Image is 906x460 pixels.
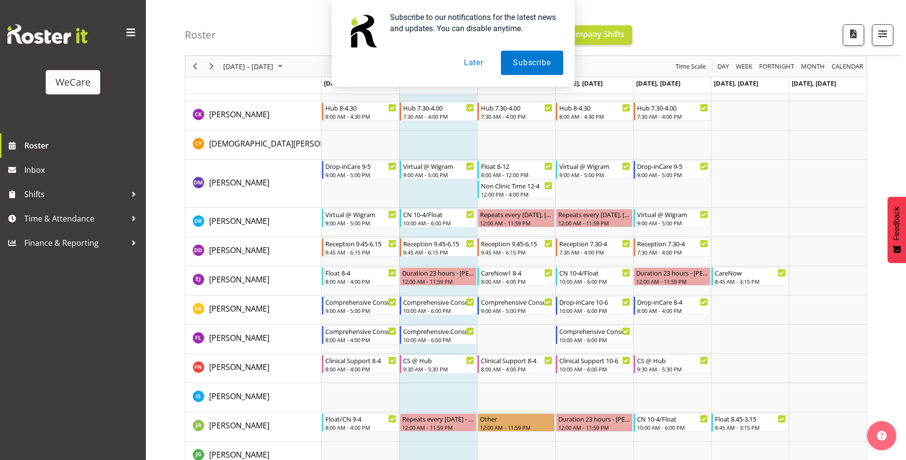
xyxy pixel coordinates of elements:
div: 9:00 AM - 5:00 PM [325,171,396,179]
td: Firdous Naqvi resource [185,354,321,383]
div: Repeats every [DATE], [DATE] - [PERSON_NAME] [558,209,630,219]
a: [DEMOGRAPHIC_DATA][PERSON_NAME] [209,138,354,149]
span: [PERSON_NAME] [209,449,269,460]
div: Demi Dumitrean"s event - Reception 9.45-6.15 Begin From Tuesday, September 9, 2025 at 9:45:00 AM ... [400,238,477,257]
div: 8:00 AM - 4:00 PM [325,365,396,373]
div: Deepti Mahajan"s event - Float 8-12 Begin From Wednesday, September 10, 2025 at 8:00:00 AM GMT+12... [478,161,554,179]
div: Ella Jarvis"s event - Duration 23 hours - Ella Jarvis Begin From Tuesday, September 9, 2025 at 12... [400,267,477,286]
td: Jane Arps resource [185,412,321,442]
div: Duration 23 hours - [PERSON_NAME] [558,414,630,423]
div: Comprehensive Consult 8-4 [325,326,396,336]
div: Virtual @ Wigram [325,209,396,219]
div: Jane Arps"s event - Repeats every tuesday - Jane Arps Begin From Tuesday, September 9, 2025 at 12... [400,413,477,432]
div: Hub 8-4.30 [325,103,396,112]
span: [PERSON_NAME] [209,274,269,285]
button: Subscribe [501,51,563,75]
div: 9:45 AM - 6:15 PM [481,248,552,256]
div: Deepti Mahajan"s event - Drop-inCare 9-5 Begin From Monday, September 8, 2025 at 9:00:00 AM GMT+1... [322,161,399,179]
a: [PERSON_NAME] [209,109,269,120]
img: notification icon [343,12,382,51]
div: 8:00 AM - 4:30 PM [559,112,630,120]
div: Comprehensive Consult 10-6 [403,297,474,307]
div: 12:00 AM - 11:59 PM [402,277,474,285]
div: Deepti Mahajan"s event - Non Clinic Time 12-4 Begin From Wednesday, September 10, 2025 at 12:00:0... [478,180,554,199]
div: 9:00 AM - 5:00 PM [637,171,708,179]
div: 12:00 AM - 11:59 PM [480,423,552,431]
div: Reception 9.45-6.15 [481,239,552,248]
div: Felize Lacson"s event - Comprehensive Consult 10-6 Begin From Tuesday, September 9, 2025 at 10:00... [400,326,477,344]
div: 9:00 AM - 5:00 PM [325,219,396,227]
td: Ena Advincula resource [185,295,321,325]
div: 9:00 AM - 5:00 PM [403,171,474,179]
div: CareNow [715,268,786,277]
div: Comprehensive Consult 10-6 [403,326,474,336]
div: 8:45 AM - 3:15 PM [715,423,786,431]
div: 9:30 AM - 5:30 PM [637,365,708,373]
div: Chloe Kim"s event - Hub 7.30-4.00 Begin From Wednesday, September 10, 2025 at 7:30:00 AM GMT+12:0... [478,102,554,121]
span: [PERSON_NAME] [209,362,269,372]
div: Deepti Mahajan"s event - Drop-inCare 9-5 Begin From Friday, September 12, 2025 at 9:00:00 AM GMT+... [634,161,711,179]
span: Roster [24,138,141,153]
div: Drop-inCare 9-5 [637,161,708,171]
td: Chloe Kim resource [185,101,321,130]
div: Jane Arps"s event - Float 8.45-3.15 Begin From Saturday, September 13, 2025 at 8:45:00 AM GMT+12:... [711,413,788,432]
div: CN 10-4/Float [403,209,474,219]
a: [PERSON_NAME] [209,244,269,256]
div: Firdous Naqvi"s event - CS @ Hub Begin From Tuesday, September 9, 2025 at 9:30:00 AM GMT+12:00 En... [400,355,477,373]
div: Deepti Raturi"s event - Repeats every wednesday, thursday - Deepti Raturi Begin From Wednesday, S... [478,209,554,227]
td: Deepti Mahajan resource [185,160,321,208]
div: 12:00 AM - 11:59 PM [558,423,630,431]
a: [PERSON_NAME] [209,215,269,227]
div: Comprehensive Consult [325,297,396,307]
div: CareNow1 8-4 [481,268,552,277]
div: 10:00 AM - 6:00 PM [559,336,630,344]
div: 8:00 AM - 4:00 PM [481,365,552,373]
div: CS @ Hub [403,355,474,365]
a: [PERSON_NAME] [209,332,269,344]
div: 10:00 AM - 6:00 PM [403,307,474,314]
div: 8:00 AM - 12:00 PM [481,171,552,179]
span: [PERSON_NAME] [209,177,269,188]
div: Demi Dumitrean"s event - Reception 9.45-6.15 Begin From Monday, September 8, 2025 at 9:45:00 AM G... [322,238,399,257]
div: CN 10-4/Float [559,268,630,277]
td: Christianna Yu resource [185,130,321,160]
div: Chloe Kim"s event - Hub 7.30-4.00 Begin From Friday, September 12, 2025 at 7:30:00 AM GMT+12:00 E... [634,102,711,121]
span: Feedback [892,206,901,240]
button: Feedback - Show survey [888,197,906,263]
div: CS @ Hub [637,355,708,365]
div: 10:00 AM - 6:00 PM [637,423,708,431]
div: 7:30 AM - 4:00 PM [559,248,630,256]
div: Ena Advincula"s event - Comprehensive Consult 10-6 Begin From Tuesday, September 9, 2025 at 10:00... [400,296,477,315]
div: Jane Arps"s event - Other Begin From Wednesday, September 10, 2025 at 12:00:00 AM GMT+12:00 Ends ... [478,413,554,432]
div: Ella Jarvis"s event - CareNow Begin From Saturday, September 13, 2025 at 8:45:00 AM GMT+12:00 End... [711,267,788,286]
div: 10:00 AM - 6:00 PM [559,365,630,373]
div: CN 10-4/Float [637,414,708,423]
div: Non Clinic Time 12-4 [481,181,552,190]
div: Virtual @ Wigram [403,161,474,171]
div: Firdous Naqvi"s event - Clinical Support 10-6 Begin From Thursday, September 11, 2025 at 10:00:00... [556,355,633,373]
div: 9:45 AM - 6:15 PM [403,248,474,256]
div: Other [480,414,552,423]
div: Clinical Support 8-4 [325,355,396,365]
div: Reception 7.30-4 [559,239,630,248]
div: Jane Arps"s event - Duration 23 hours - Jane Arps Begin From Thursday, September 11, 2025 at 12:0... [556,413,633,432]
div: 7:30 AM - 4:00 PM [637,248,708,256]
div: 9:00 AM - 5:00 PM [481,307,552,314]
span: [PERSON_NAME] [209,245,269,256]
button: Later [452,51,496,75]
td: Isabel Simcox resource [185,383,321,412]
div: Float/CN 9-4 [325,414,396,423]
div: Firdous Naqvi"s event - CS @ Hub Begin From Friday, September 12, 2025 at 9:30:00 AM GMT+12:00 En... [634,355,711,373]
div: Reception 9.45-6.15 [403,239,474,248]
div: Clinical Support 10-6 [559,355,630,365]
div: 8:00 AM - 4:00 PM [637,307,708,314]
div: Ella Jarvis"s event - CareNow1 8-4 Begin From Wednesday, September 10, 2025 at 8:00:00 AM GMT+12:... [478,267,554,286]
div: Hub 8-4.30 [559,103,630,112]
span: Inbox [24,163,141,177]
div: 9:00 AM - 5:00 PM [325,307,396,314]
span: Time & Attendance [24,211,126,226]
img: help-xxl-2.png [877,431,887,441]
span: [PERSON_NAME] [209,216,269,226]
